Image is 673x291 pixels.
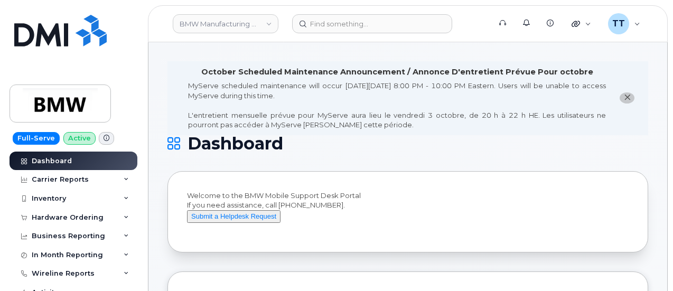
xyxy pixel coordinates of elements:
button: Submit a Helpdesk Request [187,210,281,223]
div: October Scheduled Maintenance Announcement / Annonce D'entretient Prévue Pour octobre [201,67,593,78]
button: close notification [620,92,634,104]
iframe: Messenger Launcher [627,245,665,283]
span: Dashboard [188,136,283,152]
a: Submit a Helpdesk Request [187,212,281,220]
div: MyServe scheduled maintenance will occur [DATE][DATE] 8:00 PM - 10:00 PM Eastern. Users will be u... [188,81,606,130]
div: Welcome to the BMW Mobile Support Desk Portal If you need assistance, call [PHONE_NUMBER]. [187,191,629,233]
